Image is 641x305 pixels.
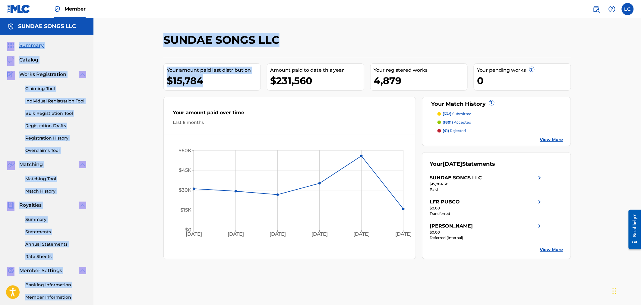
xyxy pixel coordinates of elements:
[19,56,38,64] span: Catalog
[25,216,86,223] a: Summary
[443,128,449,133] span: (41)
[606,3,618,15] div: Help
[430,198,460,206] div: LFR PUBCO
[65,5,86,12] span: Member
[163,33,283,47] h2: SUNDAE SONGS LLC
[437,128,564,134] a: (41) rejected
[7,42,14,49] img: Summary
[228,231,244,237] tspan: [DATE]
[18,23,76,30] h5: SUNDAE SONGS LLC
[178,148,191,153] tspan: $60K
[536,174,543,181] img: right chevron icon
[25,176,86,182] a: Matching Tool
[7,42,44,49] a: SummarySummary
[185,227,191,233] tspan: $0
[613,282,616,300] div: Drag
[395,231,412,237] tspan: [DATE]
[25,86,86,92] a: Claiming Tool
[608,5,616,13] img: help
[443,111,472,117] p: submitted
[79,161,86,168] img: expand
[25,229,86,235] a: Statements
[430,181,543,187] div: $15,784.30
[430,187,543,192] div: Paid
[540,137,563,143] a: View More
[430,230,543,235] div: $0.00
[443,120,453,124] span: (1801)
[179,187,191,193] tspan: $30K
[430,174,482,181] div: SUNDAE SONGS LLC
[7,56,14,64] img: Catalog
[270,67,364,74] div: Amount paid to date this year
[186,231,202,237] tspan: [DATE]
[430,160,495,168] div: Your Statements
[54,5,61,13] img: Top Rightsholder
[374,74,467,87] div: 4,879
[7,161,15,168] img: Matching
[430,174,543,192] a: SUNDAE SONGS LLCright chevron icon$15,784.30Paid
[270,231,286,237] tspan: [DATE]
[7,267,14,274] img: Member Settings
[179,168,191,173] tspan: $45K
[443,128,466,134] p: rejected
[25,253,86,260] a: Rate Sheets
[489,100,494,105] span: ?
[374,67,467,74] div: Your registered works
[167,67,261,74] div: Your amount paid last distribution
[430,222,543,241] a: [PERSON_NAME]right chevron icon$0.00Deferred (Internal)
[311,231,328,237] tspan: [DATE]
[443,120,472,125] p: accepted
[79,202,86,209] img: expand
[593,5,600,13] img: search
[430,222,473,230] div: [PERSON_NAME]
[173,109,407,119] div: Your amount paid over time
[437,120,564,125] a: (1801) accepted
[25,188,86,194] a: Match History
[270,74,364,87] div: $231,560
[19,202,42,209] span: Royalties
[443,161,463,167] span: [DATE]
[7,5,30,13] img: MLC Logo
[437,111,564,117] a: (332) submitted
[25,282,86,288] a: Banking Information
[430,198,543,216] a: LFR PUBCOright chevron icon$0.00Transferred
[430,206,543,211] div: $0.00
[167,74,261,87] div: $15,784
[25,294,86,300] a: Member Information
[430,211,543,216] div: Transferred
[611,276,641,305] iframe: Chat Widget
[25,123,86,129] a: Registration Drafts
[19,71,66,78] span: Works Registration
[7,202,14,209] img: Royalties
[19,42,44,49] span: Summary
[622,3,634,15] div: User Menu
[79,267,86,274] img: expand
[430,100,564,108] div: Your Match History
[19,161,43,168] span: Matching
[624,205,641,253] iframe: Resource Center
[173,119,407,126] div: Last 6 months
[180,207,191,213] tspan: $15K
[536,222,543,230] img: right chevron icon
[529,67,534,72] span: ?
[477,74,571,87] div: 0
[7,23,14,30] img: Accounts
[430,235,543,241] div: Deferred (Internal)
[443,112,452,116] span: (332)
[79,71,86,78] img: expand
[7,71,15,78] img: Works Registration
[19,267,62,274] span: Member Settings
[477,67,571,74] div: Your pending works
[536,198,543,206] img: right chevron icon
[25,147,86,154] a: Overclaims Tool
[25,241,86,247] a: Annual Statements
[7,56,38,64] a: CatalogCatalog
[540,247,563,253] a: View More
[353,231,370,237] tspan: [DATE]
[25,135,86,141] a: Registration History
[25,98,86,104] a: Individual Registration Tool
[590,3,602,15] a: Public Search
[25,110,86,117] a: Bulk Registration Tool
